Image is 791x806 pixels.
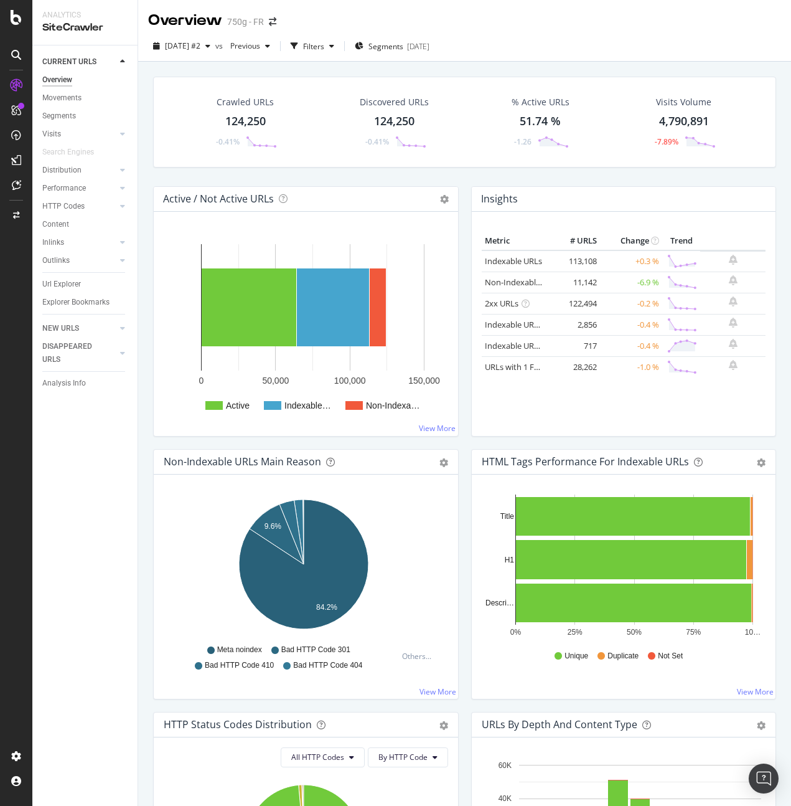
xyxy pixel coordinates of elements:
[485,340,620,351] a: Indexable URLs with Bad Description
[293,660,362,671] span: Bad HTTP Code 404
[368,747,448,767] button: By HTTP Code
[42,377,86,390] div: Analysis Info
[42,377,129,390] a: Analysis Info
[350,36,434,56] button: Segments[DATE]
[227,16,264,28] div: 750g - FR
[205,660,274,671] span: Bad HTTP Code 410
[500,512,514,521] text: Title
[564,651,588,661] span: Unique
[42,322,79,335] div: NEW URLS
[600,272,662,293] td: -6.9 %
[42,146,94,159] div: Search Engines
[550,335,600,356] td: 717
[334,376,366,386] text: 100,000
[600,356,662,377] td: -1.0 %
[626,628,641,637] text: 50%
[504,556,514,564] text: H1
[42,218,129,231] a: Content
[286,36,339,56] button: Filters
[42,182,116,195] a: Performance
[512,96,569,108] div: % Active URLs
[42,340,116,366] a: DISAPPEARED URLS
[658,651,683,661] span: Not Set
[550,250,600,272] td: 113,108
[42,278,81,291] div: Url Explorer
[600,335,662,356] td: -0.4 %
[42,278,129,291] a: Url Explorer
[485,255,542,267] a: Indexable URLs
[378,752,428,762] span: By HTTP Code
[662,232,700,250] th: Trend
[550,356,600,377] td: 28,262
[225,40,260,51] span: Previous
[482,232,551,250] th: Metric
[757,721,765,730] div: gear
[485,361,576,372] a: URLs with 1 Follow Inlink
[148,10,222,31] div: Overview
[749,764,779,794] div: Open Intercom Messenger
[42,92,129,105] a: Movements
[360,96,429,108] div: Discovered URLs
[42,73,129,87] a: Overview
[482,495,761,639] svg: A chart.
[368,41,403,52] span: Segments
[226,401,250,410] text: Active
[163,191,274,207] h4: Active / Not Active URLs
[729,296,737,306] div: bell-plus
[659,113,709,130] div: 4,790,891
[482,718,637,731] div: URLs by Depth and Content Type
[42,73,72,87] div: Overview
[485,277,561,288] a: Non-Indexable URLs
[217,96,274,108] div: Crawled URLs
[225,113,266,130] div: 124,250
[164,495,443,639] svg: A chart.
[42,218,69,231] div: Content
[42,296,129,309] a: Explorer Bookmarks
[42,164,82,177] div: Distribution
[42,164,116,177] a: Distribution
[737,686,774,697] a: View More
[42,182,86,195] div: Performance
[408,376,440,386] text: 150,000
[42,322,116,335] a: NEW URLS
[485,298,518,309] a: 2xx URLs
[729,360,737,370] div: bell-plus
[607,651,639,661] span: Duplicate
[567,628,582,637] text: 25%
[148,36,215,56] button: [DATE] #2
[42,55,96,69] div: CURRENT URLS
[498,794,511,803] text: 40K
[482,455,689,468] div: HTML Tags Performance for Indexable URLs
[550,314,600,335] td: 2,856
[165,40,200,51] span: 2025 Aug. 8th #2
[550,272,600,293] td: 11,142
[291,752,344,762] span: All HTTP Codes
[42,10,128,21] div: Analytics
[744,628,760,637] text: 10…
[757,458,765,467] div: gear
[419,686,456,697] a: View More
[510,628,521,637] text: 0%
[407,41,429,52] div: [DATE]
[402,651,437,661] div: Others...
[42,21,128,35] div: SiteCrawler
[656,96,711,108] div: Visits Volume
[439,458,448,467] div: gear
[550,232,600,250] th: # URLS
[42,110,129,123] a: Segments
[262,376,289,386] text: 50,000
[264,522,282,531] text: 9.6%
[440,195,449,204] i: Options
[42,128,116,141] a: Visits
[42,200,116,213] a: HTTP Codes
[729,275,737,285] div: bell-plus
[419,423,456,434] a: View More
[550,293,600,314] td: 122,494
[42,110,76,123] div: Segments
[42,200,85,213] div: HTTP Codes
[498,761,511,770] text: 60K
[42,128,61,141] div: Visits
[42,340,105,366] div: DISAPPEARED URLS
